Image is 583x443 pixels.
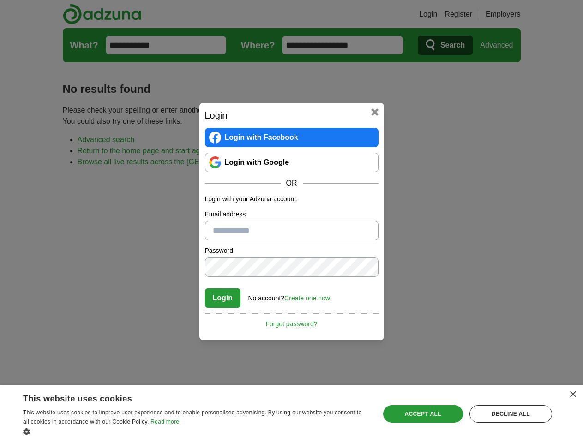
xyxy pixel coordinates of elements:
p: Login with your Adzuna account: [205,194,379,204]
button: Login [205,288,241,308]
label: Email address [205,210,379,219]
div: Accept all [383,405,463,423]
span: This website uses cookies to improve user experience and to enable personalised advertising. By u... [23,409,361,425]
span: OR [281,178,303,189]
a: Forgot password? [205,313,379,329]
div: Decline all [469,405,552,423]
a: Read more, opens a new window [150,419,179,425]
div: Close [569,391,576,398]
a: Login with Google [205,153,379,172]
label: Password [205,246,379,256]
div: This website uses cookies [23,390,346,404]
a: Create one now [284,294,330,302]
div: No account? [248,288,330,303]
h2: Login [205,108,379,122]
a: Login with Facebook [205,128,379,147]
